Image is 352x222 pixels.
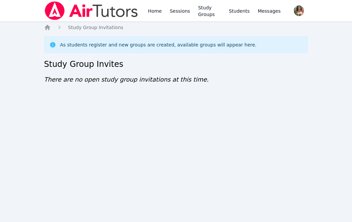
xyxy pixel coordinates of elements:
[60,41,256,48] div: As students register and new groups are created, available groups will appear here.
[68,24,123,31] a: Study Group Invitations
[68,25,123,30] span: Study Group Invitations
[44,76,209,83] span: There are no open study group invitations at this time.
[44,59,308,70] h2: Study Group Invites
[44,24,308,31] nav: Breadcrumb
[258,8,281,14] span: Messages
[44,1,139,20] img: Air Tutors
